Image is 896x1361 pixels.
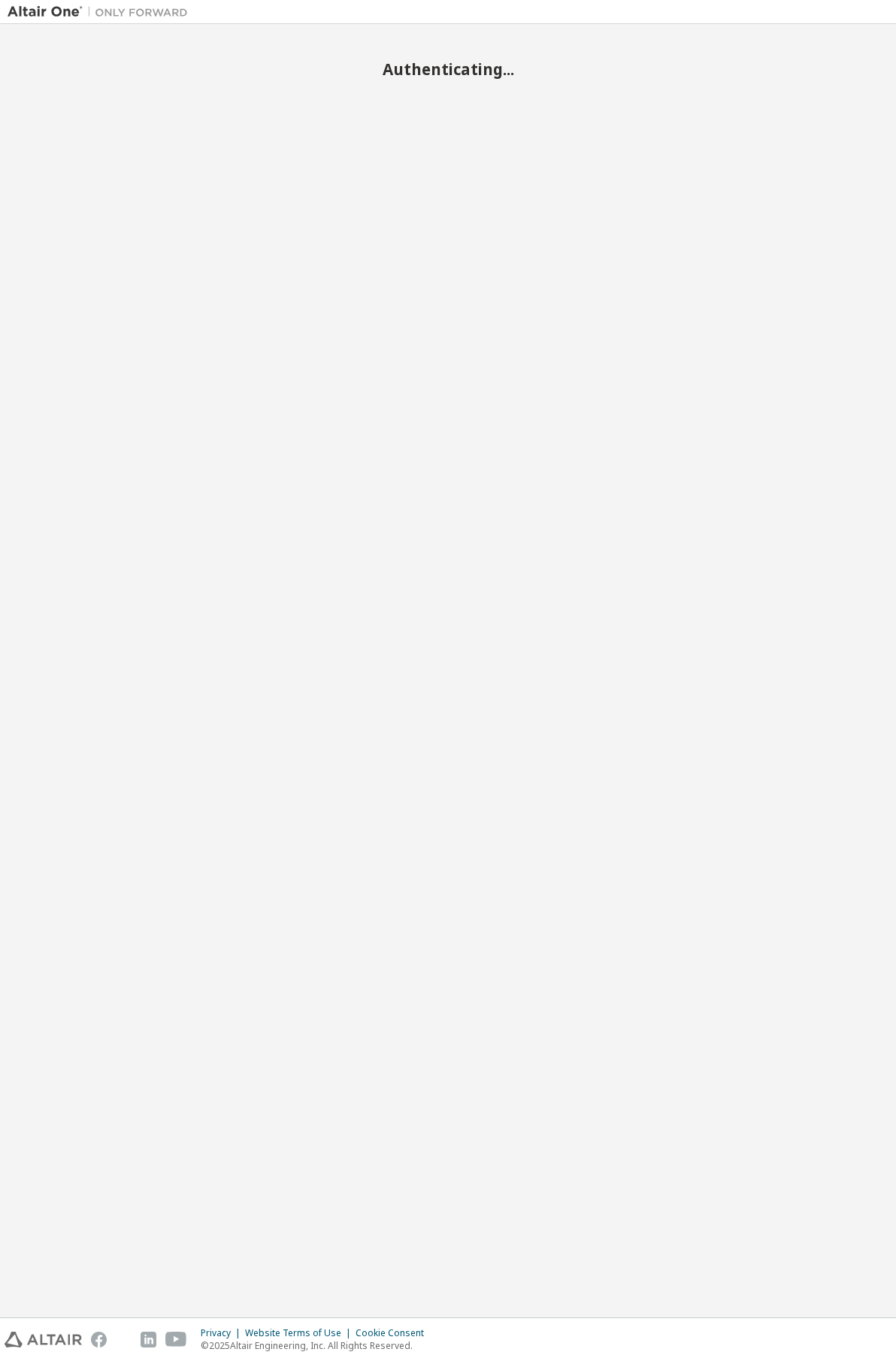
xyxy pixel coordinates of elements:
[91,1332,107,1347] img: facebook.svg
[245,1327,356,1339] div: Website Terms of Use
[201,1339,433,1352] p: © 2025 Altair Engineering, Inc. All Rights Reserved.
[8,5,195,20] img: Altair One
[5,1332,82,1347] img: altair_logo.svg
[201,1327,245,1339] div: Privacy
[165,1332,187,1347] img: youtube.svg
[8,59,888,79] h2: Authenticating...
[356,1327,433,1339] div: Cookie Consent
[141,1332,156,1347] img: linkedin.svg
